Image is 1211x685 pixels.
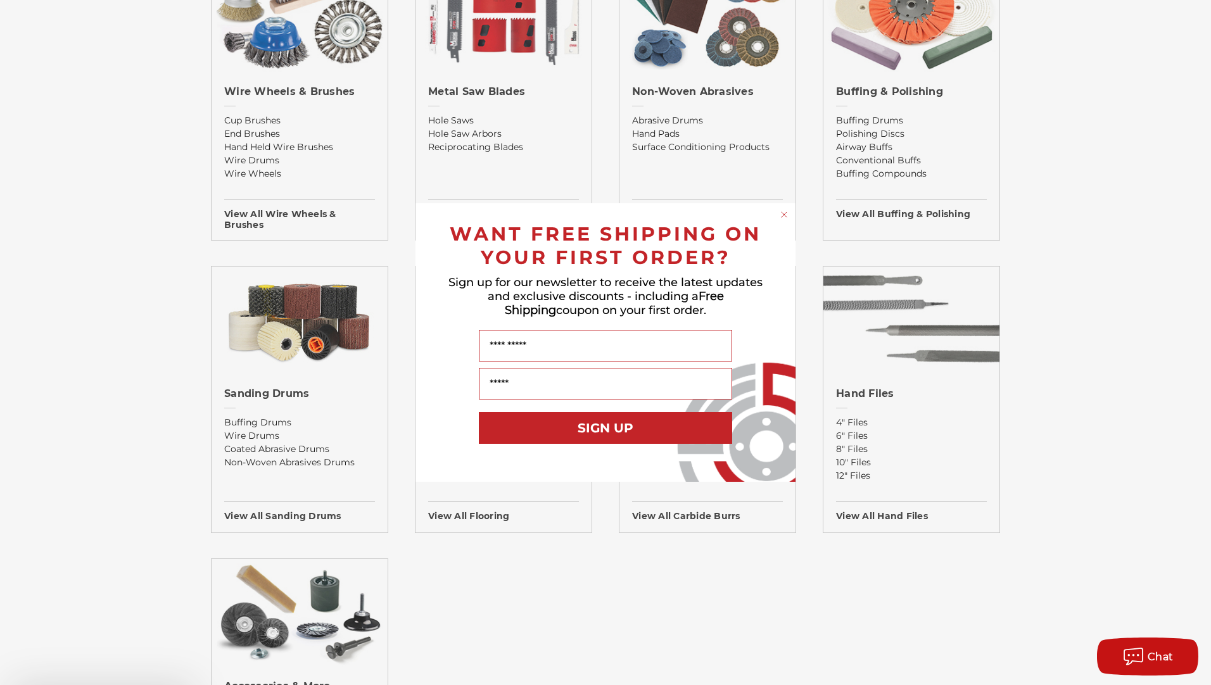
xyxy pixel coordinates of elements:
button: Chat [1097,638,1198,676]
span: Free Shipping [505,289,724,317]
button: Close dialog [778,208,790,221]
span: Chat [1148,651,1174,663]
span: WANT FREE SHIPPING ON YOUR FIRST ORDER? [450,222,761,269]
button: SIGN UP [479,412,732,444]
span: Sign up for our newsletter to receive the latest updates and exclusive discounts - including a co... [448,275,763,317]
